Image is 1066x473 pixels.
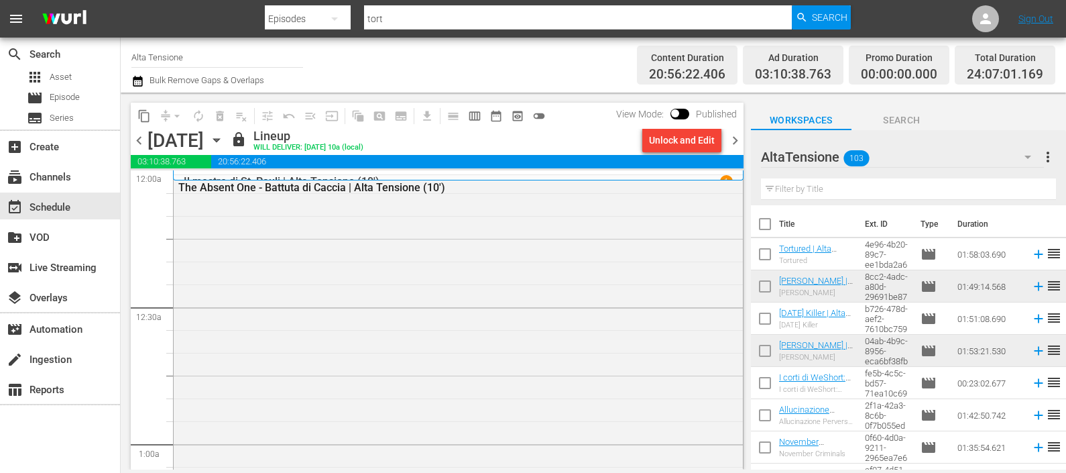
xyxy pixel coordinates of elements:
th: Duration [949,205,1030,243]
span: Month Calendar View [485,105,507,127]
span: reorder [1046,374,1062,390]
a: [PERSON_NAME] | [PERSON_NAME] Tensione (10') [779,276,853,306]
span: reorder [1046,439,1062,455]
th: Ext. ID [857,205,912,243]
svg: Add to Schedule [1031,311,1046,326]
span: Create [7,139,23,155]
a: November Criminals | Alta Tensione (10') [779,437,836,467]
div: Lineup [253,129,363,144]
td: 01:53:21.530 [952,335,1026,367]
span: 24:07:01.169 [967,67,1043,83]
span: more_vert [1040,149,1056,165]
span: preview_outlined [511,109,524,123]
span: chevron_left [131,132,147,149]
td: f1f2dc1d-2f1a-42a3-8c6b-0f7b055ed89b [860,399,915,431]
span: Episode [921,278,937,295]
span: Reports [7,382,23,398]
button: more_vert [1040,141,1056,173]
div: Allucinazione Perversa - [PERSON_NAME]'s Ladder [779,417,854,426]
span: Series [27,110,43,126]
span: Download as CSV [412,103,438,129]
svg: Add to Schedule [1031,247,1046,262]
th: Title [779,205,857,243]
span: Episode [921,407,937,423]
a: I corti di WeShort: Instinct - 100.000 Acres of [GEOGRAPHIC_DATA] - Mice, a small story | Alta Te... [779,372,853,443]
span: Ingestion [7,352,23,368]
td: e7d5e9d9-b726-478d-aef2-7610bc759aaf [860,303,915,335]
div: AltaTensione [761,138,1044,176]
span: reorder [1046,407,1062,423]
span: Episode [921,375,937,391]
svg: Add to Schedule [1031,344,1046,358]
td: 2769127c-04ab-4b9c-8956-eca6bf38fb0a [860,335,915,367]
div: Tortured [779,256,854,265]
span: reorder [1046,310,1062,326]
span: Week Calendar View [464,105,485,127]
div: [PERSON_NAME] [779,288,854,297]
div: Total Duration [967,48,1043,67]
span: Episode [50,91,80,104]
td: 98a2f018-4e96-4b20-89c7-ee1bda2a61f2 [860,238,915,270]
div: [DATE] Killer [779,321,854,329]
span: Day Calendar View [438,103,464,129]
span: reorder [1046,246,1062,262]
span: Series [50,111,74,125]
span: Overlays [7,290,23,306]
span: Published [689,109,744,119]
span: Toggle to switch from Published to Draft view. [670,109,680,118]
svg: Add to Schedule [1031,279,1046,294]
a: Allucinazione Perversa - [PERSON_NAME]'s Ladder | Alta Tensione (10') [779,405,849,455]
div: Promo Duration [861,48,937,67]
span: reorder [1046,278,1062,294]
svg: Add to Schedule [1031,440,1046,455]
div: WILL DELIVER: [DATE] 10a (local) [253,144,363,152]
span: Search [812,5,847,30]
span: content_copy [137,109,151,123]
span: toggle_off [532,109,546,123]
span: Asset [27,69,43,85]
img: ans4CAIJ8jUAAAAAAAAAAAAAAAAAAAAAAAAgQb4GAAAAAAAAAAAAAAAAAAAAAAAAJMjXAAAAAAAAAAAAAAAAAAAAAAAAgAT5G... [32,3,97,35]
span: Automation [7,321,23,337]
span: View Mode: [609,109,670,119]
td: 00:23:02.677 [952,367,1026,399]
span: Schedule [7,199,23,215]
span: Select an event to delete [209,105,231,127]
td: 01:58:03.690 [952,238,1026,270]
span: Live Streaming [7,260,23,276]
a: [DATE] Killer | Alta Tensione (10') [779,308,851,328]
span: Clear Lineup [231,105,252,127]
span: Loop Content [188,105,209,127]
span: Episode [921,246,937,262]
span: menu [8,11,24,27]
span: 03:10:38.763 [755,67,831,83]
span: lock [231,132,247,148]
td: d2dec904-fe5b-4c5c-bd57-71ea10c6973c [860,367,915,399]
span: 20:56:22.406 [649,67,725,83]
svg: Add to Schedule [1031,408,1046,423]
span: Workspaces [751,112,851,129]
td: 01:35:54.621 [952,431,1026,464]
span: Search [7,46,23,62]
a: Sign Out [1018,13,1053,24]
span: Customize Events [252,103,278,129]
span: Fill episodes with ad slates [300,105,321,127]
div: November Criminals [779,450,854,458]
div: [DATE] [147,129,204,152]
span: chevron_right [727,132,744,149]
span: 00:00:00.000 [861,67,937,83]
td: 01:42:50.742 [952,399,1026,431]
span: Update Metadata from Key Asset [321,105,343,127]
span: Remove Gaps & Overlaps [155,105,188,127]
p: 1 [724,177,729,187]
div: The Absent One - Battuta di Caccia | Alta Tensione (10') [178,181,666,194]
button: Search [792,5,851,30]
span: Episode [921,343,937,359]
th: Type [912,205,949,243]
span: date_range_outlined [489,109,503,123]
a: [PERSON_NAME] | [PERSON_NAME] Tensione (10') [779,340,853,370]
span: Asset [50,70,72,84]
span: Channels [7,169,23,185]
div: Content Duration [649,48,725,67]
td: 01:51:08.690 [952,303,1026,335]
span: Bulk Remove Gaps & Overlaps [147,75,264,85]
